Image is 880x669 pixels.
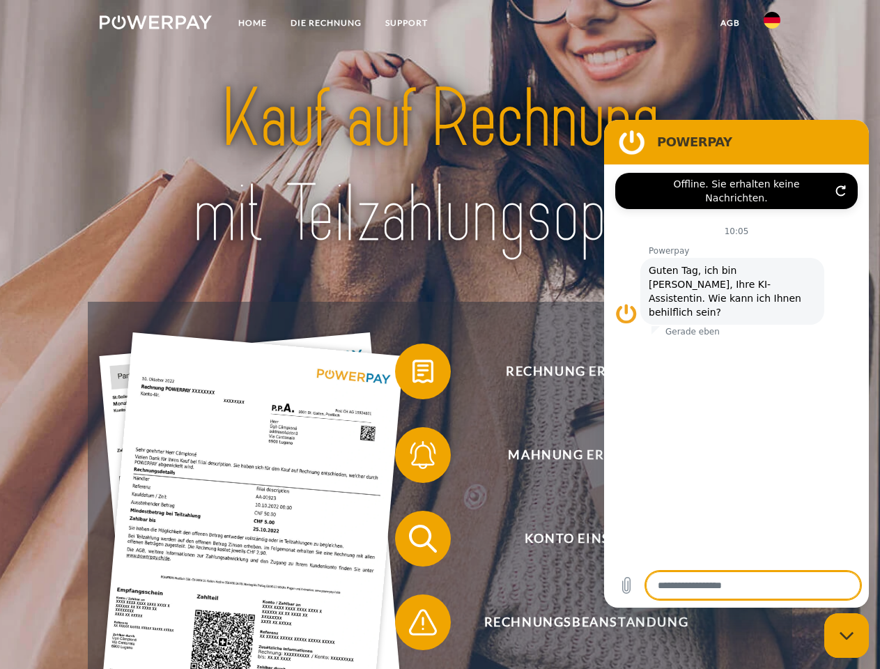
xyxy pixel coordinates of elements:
[373,10,440,36] a: SUPPORT
[406,521,440,556] img: qb_search.svg
[824,613,869,658] iframe: Schaltfläche zum Öffnen des Messaging-Fensters; Konversation läuft
[395,427,757,483] button: Mahnung erhalten?
[100,15,212,29] img: logo-powerpay-white.svg
[415,594,757,650] span: Rechnungsbeanstandung
[709,10,752,36] a: agb
[395,511,757,567] button: Konto einsehen
[395,594,757,650] button: Rechnungsbeanstandung
[415,511,757,567] span: Konto einsehen
[226,10,279,36] a: Home
[133,67,747,267] img: title-powerpay_de.svg
[415,344,757,399] span: Rechnung erhalten?
[279,10,373,36] a: DIE RECHNUNG
[406,354,440,389] img: qb_bill.svg
[395,344,757,399] button: Rechnung erhalten?
[415,427,757,483] span: Mahnung erhalten?
[764,12,780,29] img: de
[406,605,440,640] img: qb_warning.svg
[406,438,440,472] img: qb_bell.svg
[604,120,869,608] iframe: Messaging-Fenster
